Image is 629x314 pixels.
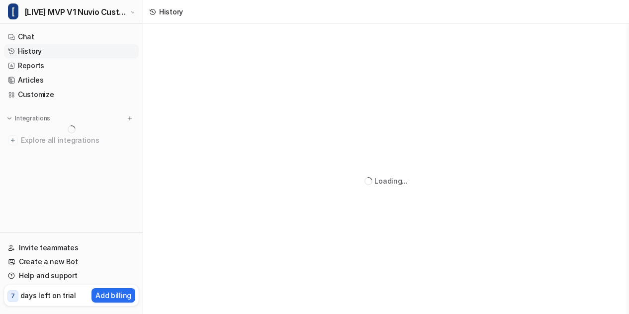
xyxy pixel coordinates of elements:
[4,88,139,102] a: Customize
[4,73,139,87] a: Articles
[374,176,407,186] div: Loading...
[11,292,15,301] p: 7
[159,6,183,17] div: History
[126,115,133,122] img: menu_add.svg
[4,241,139,255] a: Invite teammates
[4,269,139,283] a: Help and support
[4,113,53,123] button: Integrations
[91,288,135,303] button: Add billing
[24,5,128,19] span: [LIVE] MVP V1 Nuvio Customer Service Bot
[6,115,13,122] img: expand menu
[4,44,139,58] a: History
[95,290,131,301] p: Add billing
[20,290,76,301] p: days left on trial
[4,255,139,269] a: Create a new Bot
[21,132,135,148] span: Explore all integrations
[8,135,18,145] img: explore all integrations
[4,133,139,147] a: Explore all integrations
[8,3,18,19] span: [
[15,114,50,122] p: Integrations
[4,30,139,44] a: Chat
[4,59,139,73] a: Reports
